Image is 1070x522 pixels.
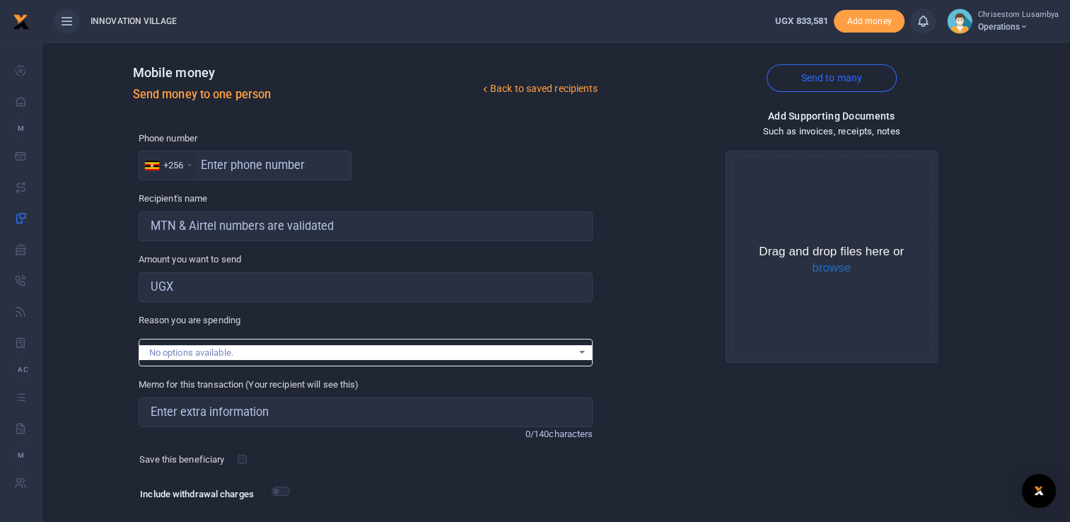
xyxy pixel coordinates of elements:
[479,76,599,102] a: Back to saved recipients
[139,313,240,327] label: Reason you are spending
[139,272,593,302] input: UGX
[978,9,1059,21] small: Chrisestom Lusambya
[139,378,359,392] label: Memo for this transaction (Your recipient will see this)
[978,21,1059,33] span: Operations
[139,453,224,467] label: Save this beneficiary
[767,64,897,92] a: Send to many
[85,15,182,28] span: INNOVATION VILLAGE
[947,8,1059,34] a: profile-user Chrisestom Lusambya Operations
[1022,474,1056,508] div: Open Intercom Messenger
[604,108,1059,124] h4: Add supporting Documents
[11,117,30,140] li: M
[139,132,197,146] label: Phone number
[769,14,834,28] li: Wallet ballance
[13,16,30,26] a: logo-small logo-large logo-large
[834,10,905,33] li: Toup your wallet
[133,88,479,102] h5: Send money to one person
[11,358,30,381] li: Ac
[139,253,241,267] label: Amount you want to send
[149,346,573,360] div: No options available.
[139,151,351,180] input: Enter phone number
[726,151,938,363] div: File Uploader
[11,443,30,467] li: M
[834,10,905,33] span: Add money
[732,244,931,277] div: Drag and drop files here or
[947,8,972,34] img: profile-user
[549,429,593,439] span: characters
[834,15,905,25] a: Add money
[812,262,851,274] button: browse
[139,398,593,427] input: Enter extra information
[163,158,183,173] div: +256
[139,211,593,241] input: MTN & Airtel numbers are validated
[133,65,479,81] h4: Mobile money
[525,429,549,439] span: 0/140
[140,489,284,500] h6: Include withdrawal charges
[775,14,828,28] a: UGX 833,581
[13,13,30,30] img: logo-small
[139,151,196,180] div: Uganda: +256
[604,124,1059,139] h4: Such as invoices, receipts, notes
[775,16,828,26] span: UGX 833,581
[139,192,208,206] label: Recipient's name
